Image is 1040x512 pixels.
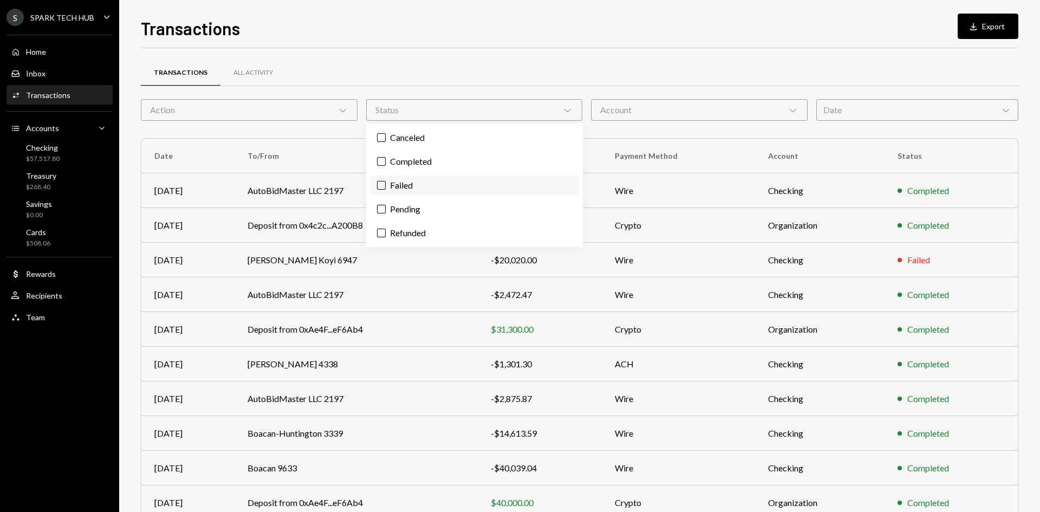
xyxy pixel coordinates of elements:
[26,199,52,209] div: Savings
[6,196,113,222] a: Savings$0.00
[377,181,386,190] button: Failed
[26,69,45,78] div: Inbox
[907,427,949,440] div: Completed
[755,139,885,173] th: Account
[6,9,24,26] div: S
[370,176,578,195] label: Failed
[377,229,386,237] button: Refunded
[26,228,50,237] div: Cards
[602,173,755,208] td: Wire
[26,269,56,278] div: Rewards
[602,347,755,381] td: ACH
[907,323,949,336] div: Completed
[26,313,45,322] div: Team
[370,223,578,243] label: Refunded
[154,427,222,440] div: [DATE]
[6,42,113,61] a: Home
[755,347,885,381] td: Checking
[26,143,60,152] div: Checking
[491,496,589,509] div: $40,000.00
[235,312,478,347] td: Deposit from 0xAe4F...eF6Ab4
[491,427,589,440] div: -$14,613.59
[907,496,949,509] div: Completed
[6,118,113,138] a: Accounts
[491,254,589,267] div: -$20,020.00
[235,416,478,451] td: Boacan-Huntington 3339
[26,124,59,133] div: Accounts
[816,99,1018,121] div: Date
[154,392,222,405] div: [DATE]
[26,291,62,300] div: Recipients
[370,199,578,219] label: Pending
[235,243,478,277] td: [PERSON_NAME] Koyi 6947
[6,168,113,194] a: Treasury$268.40
[755,277,885,312] td: Checking
[377,133,386,142] button: Canceled
[6,224,113,250] a: Cards$508.06
[491,288,589,301] div: -$2,472.47
[602,139,755,173] th: Payment Method
[6,140,113,166] a: Checking$57,517.80
[491,323,589,336] div: $31,300.00
[154,184,222,197] div: [DATE]
[26,211,52,220] div: $0.00
[141,59,220,87] a: Transactions
[6,286,113,305] a: Recipients
[154,358,222,371] div: [DATE]
[755,243,885,277] td: Checking
[30,13,94,22] div: SPARK TECH HUB
[154,323,222,336] div: [DATE]
[907,254,930,267] div: Failed
[154,68,207,77] div: Transactions
[602,312,755,347] td: Crypto
[491,462,589,475] div: -$40,039.04
[377,205,386,213] button: Pending
[958,14,1018,39] button: Export
[26,171,56,180] div: Treasury
[141,139,235,173] th: Date
[885,139,1018,173] th: Status
[755,208,885,243] td: Organization
[491,392,589,405] div: -$2,875.87
[6,85,113,105] a: Transactions
[6,307,113,327] a: Team
[755,173,885,208] td: Checking
[907,219,949,232] div: Completed
[154,462,222,475] div: [DATE]
[154,496,222,509] div: [DATE]
[755,451,885,485] td: Checking
[907,462,949,475] div: Completed
[907,288,949,301] div: Completed
[755,381,885,416] td: Checking
[141,17,240,39] h1: Transactions
[370,152,578,171] label: Completed
[602,208,755,243] td: Crypto
[154,288,222,301] div: [DATE]
[235,208,478,243] td: Deposit from 0x4c2c...A200B8
[6,264,113,283] a: Rewards
[602,381,755,416] td: Wire
[154,219,222,232] div: [DATE]
[907,358,949,371] div: Completed
[366,99,583,121] div: Status
[235,347,478,381] td: [PERSON_NAME] 4338
[233,68,273,77] div: All Activity
[235,139,478,173] th: To/From
[220,59,286,87] a: All Activity
[26,90,70,100] div: Transactions
[154,254,222,267] div: [DATE]
[602,243,755,277] td: Wire
[235,277,478,312] td: AutoBidMaster LLC 2197
[235,381,478,416] td: AutoBidMaster LLC 2197
[907,392,949,405] div: Completed
[235,173,478,208] td: AutoBidMaster LLC 2197
[26,154,60,164] div: $57,517.80
[141,99,357,121] div: Action
[907,184,949,197] div: Completed
[602,277,755,312] td: Wire
[755,312,885,347] td: Organization
[235,451,478,485] td: Boacan 9633
[602,451,755,485] td: Wire
[602,416,755,451] td: Wire
[377,157,386,166] button: Completed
